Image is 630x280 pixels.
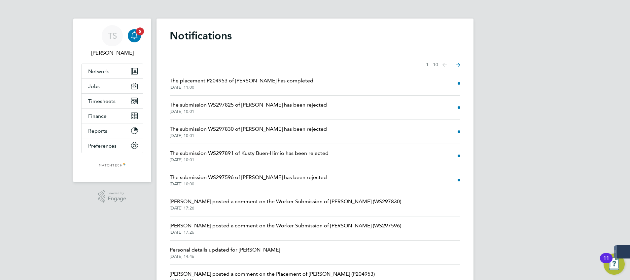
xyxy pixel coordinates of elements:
[88,83,100,89] span: Jobs
[170,125,327,138] a: The submission WS297830 of [PERSON_NAME] has been rejected[DATE] 10:01
[170,181,327,187] span: [DATE] 10:00
[170,222,401,230] span: [PERSON_NAME] posted a comment on the Worker Submission of [PERSON_NAME] (WS297596)
[82,109,143,123] button: Finance
[170,133,327,138] span: [DATE] 10:01
[170,109,327,114] span: [DATE] 10:01
[88,128,107,134] span: Reports
[108,190,126,196] span: Powered by
[170,149,329,157] span: The submission WS297891 of Kusty Buen-Himio has been rejected
[88,113,107,119] span: Finance
[136,27,144,35] span: 5
[81,25,143,57] a: TS[PERSON_NAME]
[170,101,327,109] span: The submission WS297825 of [PERSON_NAME] has been rejected
[170,157,329,163] span: [DATE] 10:01
[170,77,313,85] span: The placement P204953 of [PERSON_NAME] has completed
[108,31,117,40] span: TS
[170,125,327,133] span: The submission WS297830 of [PERSON_NAME] has been rejected
[170,173,327,181] span: The submission WS297596 of [PERSON_NAME] has been rejected
[81,160,143,170] a: Go to home page
[82,123,143,138] button: Reports
[99,160,126,170] img: matchtech-logo-retina.png
[170,149,329,163] a: The submission WS297891 of Kusty Buen-Himio has been rejected[DATE] 10:01
[73,19,151,182] nav: Main navigation
[170,222,401,235] a: [PERSON_NAME] posted a comment on the Worker Submission of [PERSON_NAME] (WS297596)[DATE] 17:26
[82,138,143,153] button: Preferences
[98,190,126,203] a: Powered byEngage
[82,79,143,93] button: Jobs
[170,173,327,187] a: The submission WS297596 of [PERSON_NAME] has been rejected[DATE] 10:00
[170,198,401,206] span: [PERSON_NAME] posted a comment on the Worker Submission of [PERSON_NAME] (WS297830)
[170,230,401,235] span: [DATE] 17:26
[128,25,141,46] a: 5
[170,101,327,114] a: The submission WS297825 of [PERSON_NAME] has been rejected[DATE] 10:01
[88,143,117,149] span: Preferences
[170,198,401,211] a: [PERSON_NAME] posted a comment on the Worker Submission of [PERSON_NAME] (WS297830)[DATE] 17:26
[170,246,280,259] a: Personal details updated for [PERSON_NAME][DATE] 14:46
[108,196,126,202] span: Engage
[82,64,143,78] button: Network
[81,49,143,57] span: Tim Stevenson
[170,270,375,278] span: [PERSON_NAME] posted a comment on the Placement of [PERSON_NAME] (P204953)
[426,58,460,71] nav: Select page of notifications list
[170,85,313,90] span: [DATE] 11:00
[170,29,460,42] h1: Notifications
[170,254,280,259] span: [DATE] 14:46
[82,94,143,108] button: Timesheets
[88,98,116,104] span: Timesheets
[170,77,313,90] a: The placement P204953 of [PERSON_NAME] has completed[DATE] 11:00
[604,254,625,275] button: Open Resource Center, 11 new notifications
[88,68,109,74] span: Network
[170,206,401,211] span: [DATE] 17:26
[170,246,280,254] span: Personal details updated for [PERSON_NAME]
[426,62,438,68] span: 1 - 10
[603,258,609,267] div: 11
